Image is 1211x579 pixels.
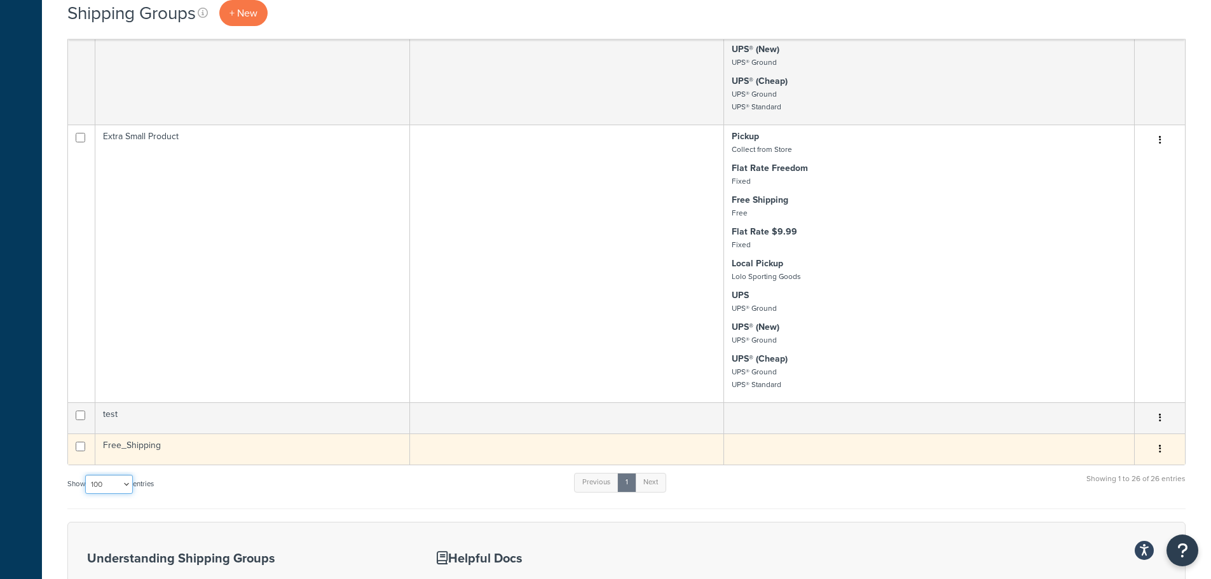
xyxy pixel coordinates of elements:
[732,144,792,155] small: Collect from Store
[732,303,777,314] small: UPS® Ground
[1167,535,1198,566] button: Open Resource Center
[732,161,808,175] strong: Flat Rate Freedom
[85,475,133,494] select: Showentries
[95,402,409,433] td: test
[732,88,781,112] small: UPS® Ground UPS® Standard
[732,289,749,302] strong: UPS
[67,1,196,25] h1: Shipping Groups
[95,433,409,465] td: Free_Shipping
[1086,472,1186,499] div: Showing 1 to 26 of 26 entries
[95,125,409,402] td: Extra Small Product
[732,43,779,56] strong: UPS® (New)
[732,239,751,250] small: Fixed
[574,473,619,492] a: Previous
[732,207,748,219] small: Free
[732,57,777,68] small: UPS® Ground
[67,475,154,494] label: Show entries
[732,193,788,207] strong: Free Shipping
[87,551,405,565] h3: Understanding Shipping Groups
[635,473,666,492] a: Next
[732,271,801,282] small: Lolo Sporting Goods
[229,6,257,20] span: + New
[732,74,788,88] strong: UPS® (Cheap)
[732,334,777,346] small: UPS® Ground
[732,320,779,334] strong: UPS® (New)
[732,225,797,238] strong: Flat Rate $9.99
[732,175,751,187] small: Fixed
[732,257,783,270] strong: Local Pickup
[732,130,759,143] strong: Pickup
[732,352,788,365] strong: UPS® (Cheap)
[437,551,657,565] h3: Helpful Docs
[732,366,781,390] small: UPS® Ground UPS® Standard
[617,473,636,492] a: 1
